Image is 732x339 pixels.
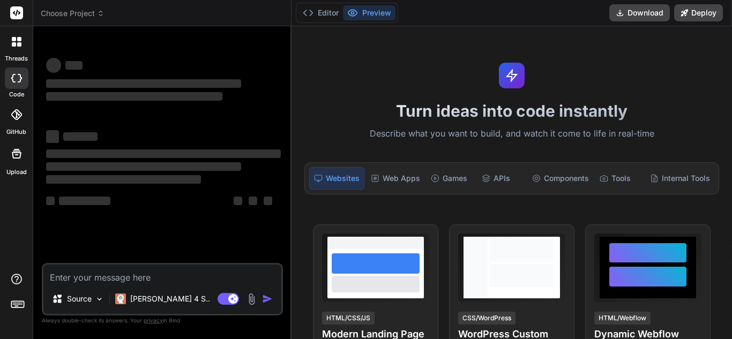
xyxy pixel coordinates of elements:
div: Websites [309,167,364,190]
button: Deploy [674,4,723,21]
p: Source [67,293,92,304]
span: ‌ [264,197,272,205]
label: Upload [6,168,27,177]
div: CSS/WordPress [458,312,516,325]
p: Describe what you want to build, and watch it come to life in real-time [298,127,726,141]
span: ‌ [46,149,281,158]
label: code [9,90,24,99]
img: Pick Models [95,295,104,304]
span: ‌ [249,197,257,205]
span: ‌ [46,130,59,143]
div: Internal Tools [646,167,714,190]
p: Always double-check its answers. Your in Bind [42,315,283,326]
div: HTML/CSS/JS [322,312,375,325]
button: Download [609,4,670,21]
div: HTML/Webflow [594,312,651,325]
span: ‌ [46,197,55,205]
img: attachment [245,293,258,305]
span: ‌ [46,79,241,88]
div: Components [528,167,593,190]
div: Web Apps [367,167,424,190]
span: ‌ [63,132,98,141]
span: ‌ [59,197,110,205]
span: privacy [144,317,163,323]
p: [PERSON_NAME] 4 S.. [130,293,210,304]
div: APIs [477,167,526,190]
h1: Turn ideas into code instantly [298,101,726,120]
img: Claude 4 Sonnet [115,293,126,304]
label: threads [5,54,28,63]
div: Games [427,167,475,190]
span: ‌ [46,92,222,101]
span: ‌ [46,162,241,171]
span: Choose Project [41,8,104,19]
span: ‌ [46,58,61,73]
span: ‌ [46,175,201,184]
img: icon [262,293,273,304]
label: GitHub [6,127,26,137]
button: Editor [298,5,343,20]
button: Preview [343,5,395,20]
span: ‌ [234,197,242,205]
div: Tools [595,167,644,190]
span: ‌ [65,61,83,70]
